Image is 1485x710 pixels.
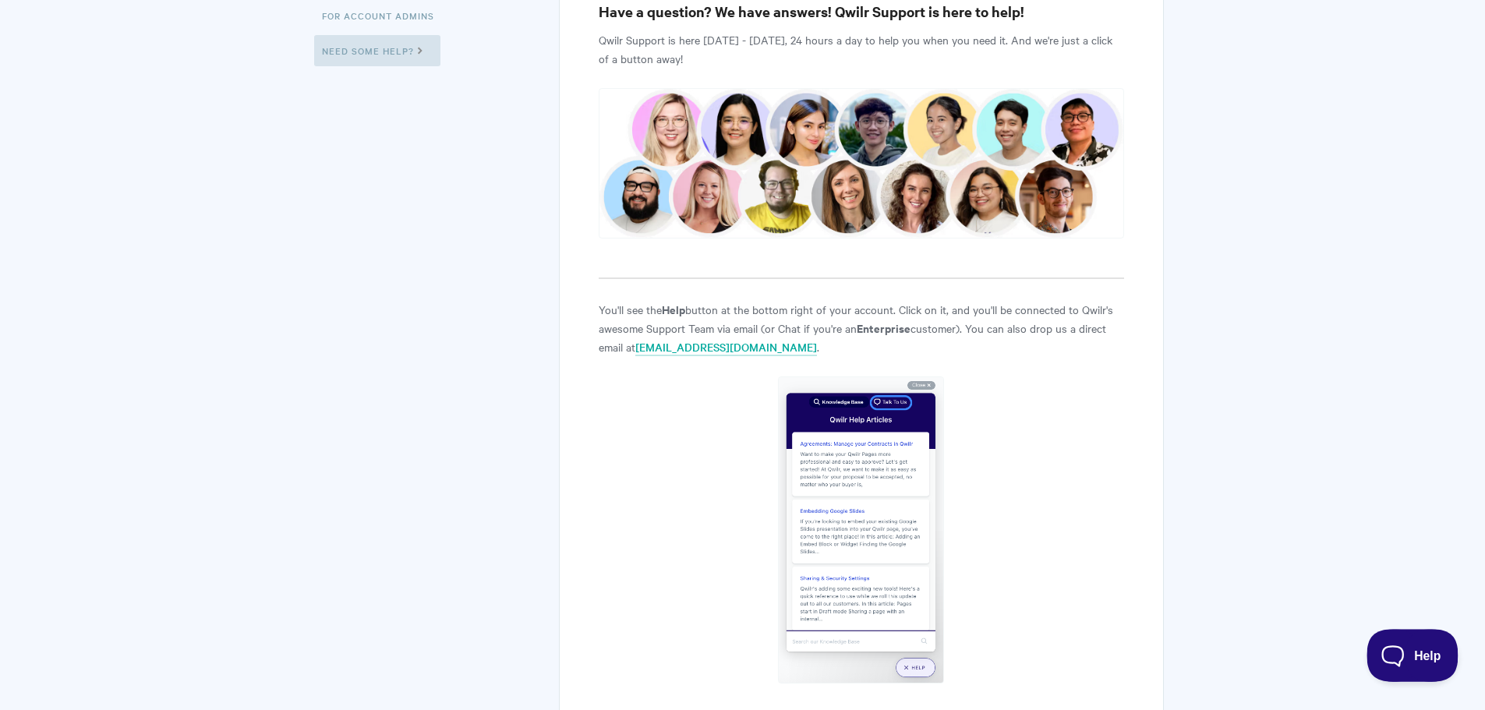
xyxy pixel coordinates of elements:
iframe: Toggle Customer Support [1367,629,1458,682]
strong: Have a question? We have answers! Qwilr Support is here to help! [599,2,1024,21]
p: Qwilr Support is here [DATE] - [DATE], 24 hours a day to help you when you need it. And we're jus... [599,30,1123,68]
img: file-9bLQ9yD9Cm.png [778,376,944,683]
p: You'll see the button at the bottom right of your account. Click on it, and you'll be connected t... [599,300,1123,356]
a: [EMAIL_ADDRESS][DOMAIN_NAME] [635,339,817,356]
img: file-sbiJv63vfu.png [599,88,1123,238]
a: Need Some Help? [314,35,440,66]
b: Enterprise [857,320,910,336]
b: Help [662,301,685,317]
